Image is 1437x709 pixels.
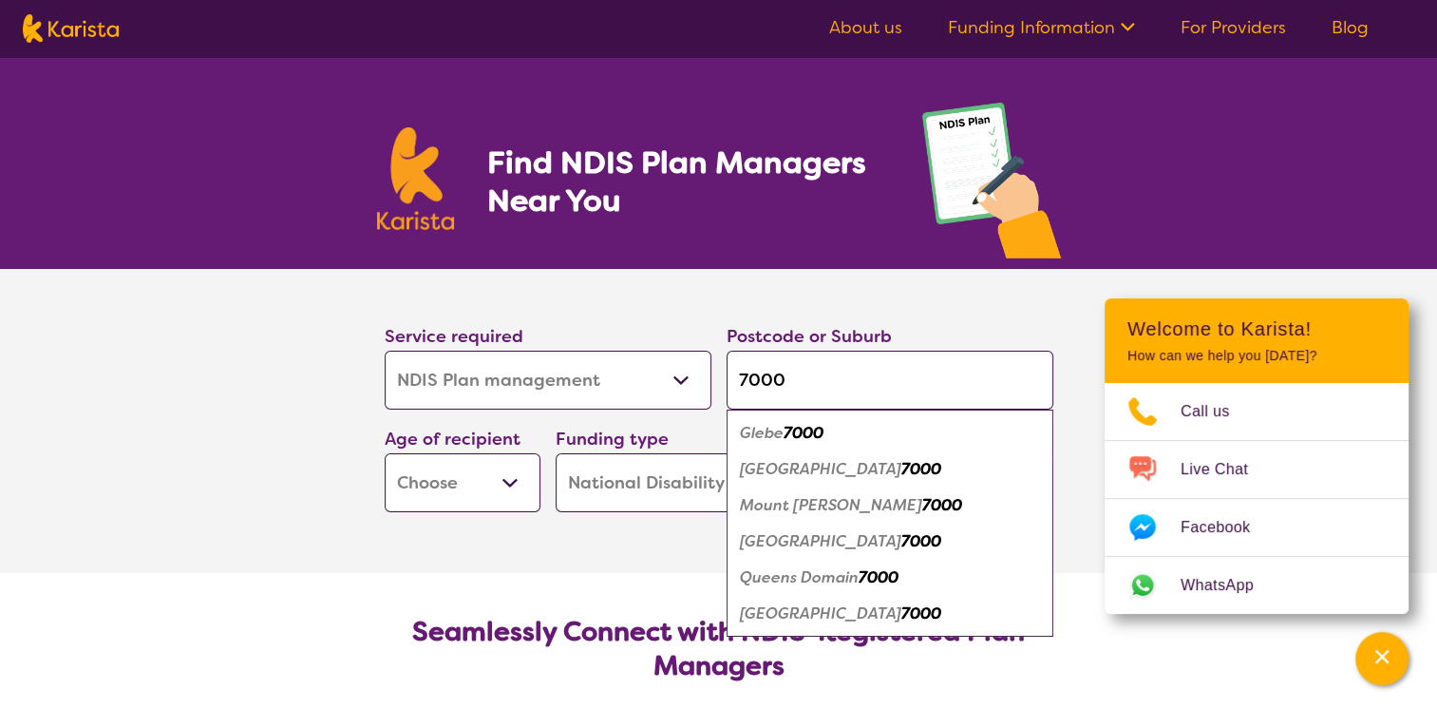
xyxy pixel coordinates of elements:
[486,144,883,220] h1: Find NDIS Plan Managers Near You
[859,567,898,587] em: 7000
[1181,16,1286,39] a: For Providers
[377,127,455,230] img: Karista logo
[23,14,119,43] img: Karista logo
[901,604,941,623] em: 7000
[1127,348,1386,364] p: How can we help you [DATE]?
[901,531,941,551] em: 7000
[1105,383,1409,614] ul: Choose channel
[901,459,941,479] em: 7000
[1181,397,1253,426] span: Call us
[740,459,901,479] em: [GEOGRAPHIC_DATA]
[736,451,1044,488] div: Hobart 7000
[385,325,523,348] label: Service required
[736,415,1044,451] div: Glebe 7000
[1332,16,1369,39] a: Blog
[784,423,823,443] em: 7000
[400,615,1038,683] h2: Seamlessly Connect with NDIS-Registered Plan Managers
[385,428,520,450] label: Age of recipient
[922,103,1061,269] img: plan-management
[922,495,962,515] em: 7000
[1105,557,1409,614] a: Web link opens in a new tab.
[948,16,1135,39] a: Funding Information
[736,596,1044,632] div: West Hobart 7000
[727,351,1053,410] input: Type
[736,560,1044,596] div: Queens Domain 7000
[556,428,669,450] label: Funding type
[740,495,922,515] em: Mount [PERSON_NAME]
[727,325,892,348] label: Postcode or Suburb
[740,567,859,587] em: Queens Domain
[1181,513,1273,542] span: Facebook
[1105,298,1409,614] div: Channel Menu
[1181,571,1276,600] span: WhatsApp
[740,531,901,551] em: [GEOGRAPHIC_DATA]
[736,488,1044,524] div: Mount Stuart 7000
[740,423,784,443] em: Glebe
[740,604,901,623] em: [GEOGRAPHIC_DATA]
[1181,455,1271,484] span: Live Chat
[1355,632,1409,685] button: Channel Menu
[829,16,902,39] a: About us
[736,524,1044,560] div: North Hobart 7000
[1127,317,1386,340] h2: Welcome to Karista!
